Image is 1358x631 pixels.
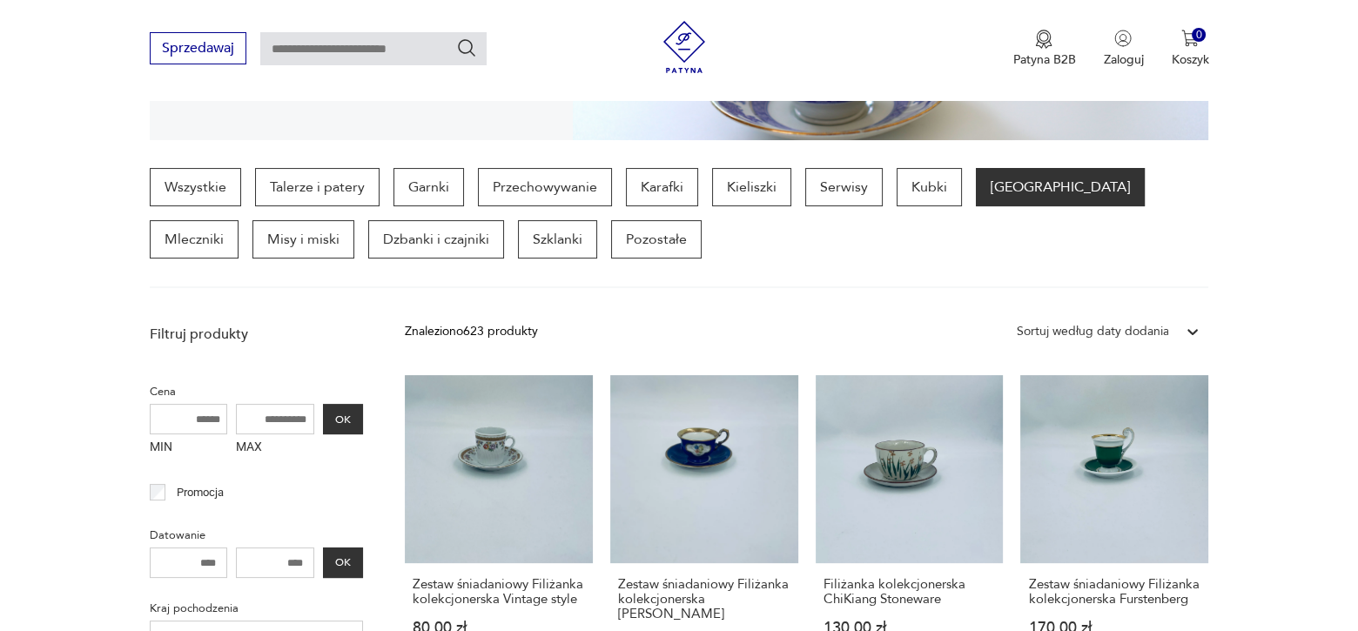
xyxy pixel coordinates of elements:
[150,526,363,545] p: Datowanie
[393,168,464,206] a: Garnki
[150,44,246,56] a: Sprzedawaj
[897,168,962,206] a: Kubki
[150,599,363,618] p: Kraj pochodzenia
[1103,30,1143,68] button: Zaloguj
[405,322,538,341] div: Znaleziono 623 produkty
[323,404,363,434] button: OK
[1171,30,1208,68] button: 0Koszyk
[824,577,996,607] h3: Filiżanka kolekcjonerska ChiKiang Stoneware
[252,220,354,258] a: Misy i miski
[1035,30,1052,49] img: Ikona medalu
[712,168,791,206] a: Kieliszki
[150,168,241,206] a: Wszystkie
[368,220,504,258] a: Dzbanki i czajniki
[150,382,363,401] p: Cena
[456,37,477,58] button: Szukaj
[1192,28,1207,43] div: 0
[976,168,1145,206] a: [GEOGRAPHIC_DATA]
[611,220,702,258] a: Pozostałe
[1012,51,1075,68] p: Patyna B2B
[1016,322,1168,341] div: Sortuj według daty dodania
[658,21,710,73] img: Patyna - sklep z meblami i dekoracjami vintage
[1171,51,1208,68] p: Koszyk
[518,220,597,258] a: Szklanki
[478,168,612,206] a: Przechowywanie
[413,577,585,607] h3: Zestaw śniadaniowy Filiżanka kolekcjonerska Vintage style
[323,547,363,578] button: OK
[626,168,698,206] a: Karafki
[1103,51,1143,68] p: Zaloguj
[1181,30,1199,47] img: Ikona koszyka
[255,168,380,206] a: Talerze i patery
[1114,30,1132,47] img: Ikonka użytkownika
[618,577,790,621] h3: Zestaw śniadaniowy Filiżanka kolekcjonerska [PERSON_NAME]
[150,325,363,344] p: Filtruj produkty
[805,168,883,206] a: Serwisy
[150,32,246,64] button: Sprzedawaj
[150,220,239,258] a: Mleczniki
[236,434,314,462] label: MAX
[177,483,224,502] p: Promocja
[1012,30,1075,68] a: Ikona medaluPatyna B2B
[150,434,228,462] label: MIN
[1012,30,1075,68] button: Patyna B2B
[1028,577,1200,607] h3: Zestaw śniadaniowy Filiżanka kolekcjonerska Furstenberg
